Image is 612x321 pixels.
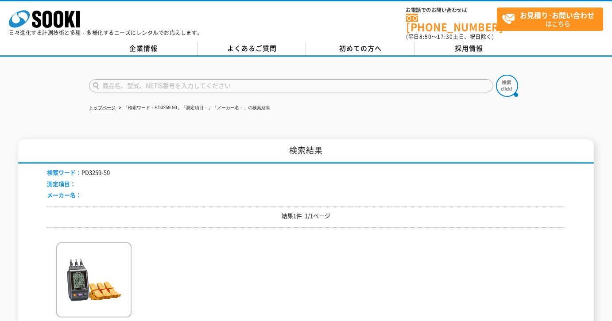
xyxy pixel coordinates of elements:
span: 8:50 [419,33,432,41]
a: トップページ [89,105,116,110]
span: お電話でのお問い合わせは [406,8,497,13]
a: よくあるご質問 [198,42,306,55]
a: [PHONE_NUMBER] [406,14,497,32]
strong: お見積り･お問い合わせ [520,10,594,20]
a: 初めての方へ [306,42,414,55]
input: 商品名、型式、NETIS番号を入力してください [89,79,493,92]
img: btn_search.png [496,75,518,97]
span: メーカー名： [47,191,81,199]
p: 日々進化する計測技術と多種・多様化するニーズにレンタルでお応えします。 [9,30,203,35]
img: PD3259-50 [56,242,132,320]
a: 採用情報 [414,42,523,55]
span: (平日 ～ 土日、祝日除く) [406,33,494,41]
a: 企業情報 [89,42,198,55]
span: 測定項目： [47,180,76,188]
span: 検索ワード： [47,168,81,176]
span: 初めての方へ [339,43,382,53]
span: 17:30 [437,33,453,41]
p: 結果1件 1/1ページ [47,211,565,221]
a: お見積り･お問い合わせはこちら [497,8,603,31]
h1: 検索結果 [18,139,594,164]
span: はこちら [502,8,603,30]
li: 「検索ワード：PD3259-50」「測定項目：」「メーカー名：」の検索結果 [117,103,270,113]
li: PD3259-50 [47,168,110,177]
